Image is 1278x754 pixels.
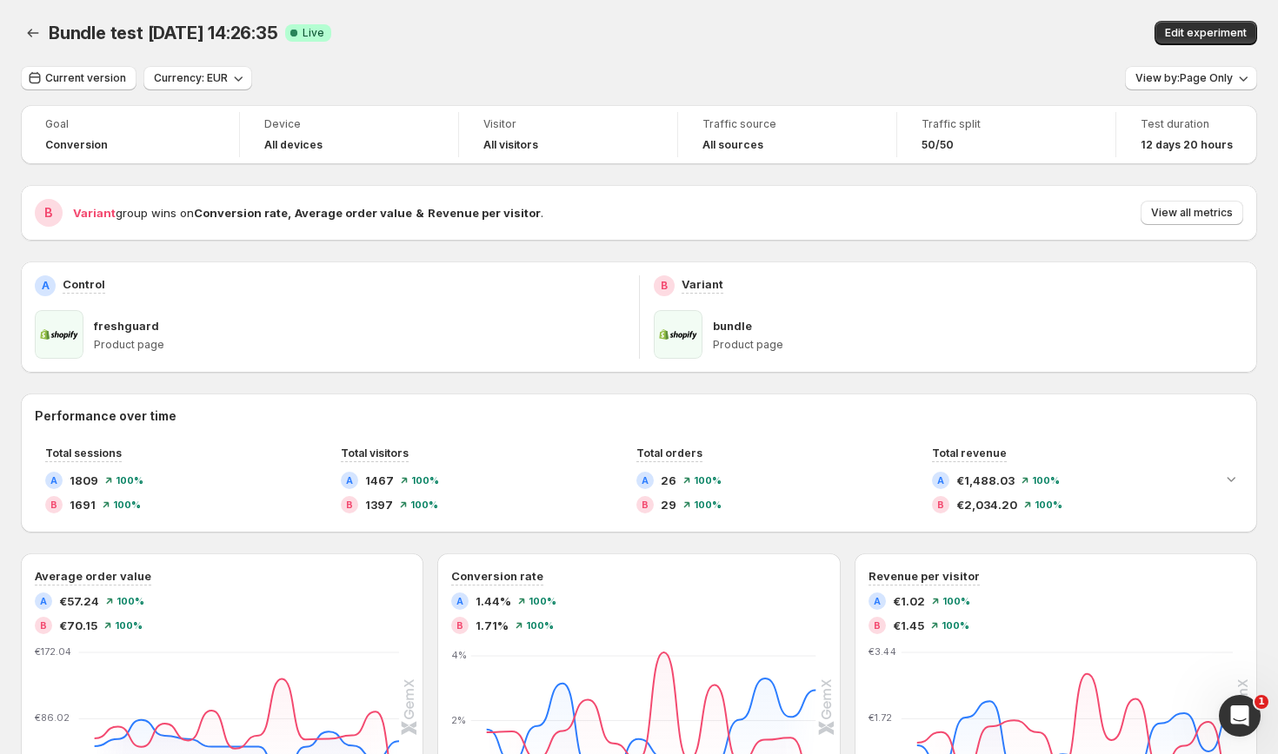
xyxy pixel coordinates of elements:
[476,617,509,634] span: 1.71%
[922,138,954,152] span: 50/50
[35,645,72,658] text: €172.04
[45,117,215,131] span: Goal
[21,21,45,45] button: Back
[694,499,722,510] span: 100 %
[456,596,463,606] h2: A
[35,567,151,585] h3: Average order value
[1032,475,1060,486] span: 100 %
[35,310,83,359] img: freshguard
[194,206,288,220] strong: Conversion rate
[702,117,872,131] span: Traffic source
[956,472,1015,489] span: €1,488.03
[154,71,228,85] span: Currency: EUR
[59,617,97,634] span: €70.15
[49,23,278,43] span: Bundle test [DATE] 14:26:35
[1035,499,1062,510] span: 100 %
[63,275,105,293] p: Control
[35,712,70,724] text: €86.02
[428,206,541,220] strong: Revenue per visitor
[956,496,1017,513] span: €2,034.20
[94,317,159,334] p: freshguard
[713,338,1244,352] p: Product page
[1141,117,1233,131] span: Test duration
[45,116,215,154] a: GoalConversion
[483,138,538,152] h4: All visitors
[483,117,653,131] span: Visitor
[1219,466,1243,491] button: Expand chart
[451,567,543,585] h3: Conversion rate
[654,310,702,359] img: bundle
[40,620,47,631] h2: B
[1141,201,1243,225] button: View all metrics
[682,275,723,293] p: Variant
[526,620,554,631] span: 100 %
[893,617,924,634] span: €1.45
[346,475,353,486] h2: A
[661,496,676,513] span: 29
[713,317,752,334] p: bundle
[702,116,872,154] a: Traffic sourceAll sources
[1219,695,1261,737] iframe: Intercom live chat
[1141,138,1233,152] span: 12 days 20 hours
[365,472,394,489] span: 1467
[932,446,1007,460] span: Total revenue
[476,592,511,610] span: 1.44%
[341,446,409,460] span: Total visitors
[410,499,438,510] span: 100 %
[264,116,434,154] a: DeviceAll devices
[922,117,1091,131] span: Traffic split
[1141,116,1233,154] a: Test duration12 days 20 hours
[73,206,543,220] span: group wins on .
[869,712,892,724] text: €1.72
[45,138,108,152] span: Conversion
[45,446,122,460] span: Total sessions
[70,472,98,489] span: 1809
[346,499,353,510] h2: B
[529,596,556,606] span: 100 %
[1165,26,1247,40] span: Edit experiment
[869,645,897,658] text: €3.44
[661,279,668,293] h2: B
[1155,21,1257,45] button: Edit experiment
[1151,206,1233,220] span: View all metrics
[264,138,323,152] h4: All devices
[937,475,944,486] h2: A
[116,596,144,606] span: 100 %
[45,71,126,85] span: Current version
[59,592,99,610] span: €57.24
[288,206,291,220] strong: ,
[1255,695,1268,709] span: 1
[115,620,143,631] span: 100 %
[295,206,412,220] strong: Average order value
[1125,66,1257,90] button: View by:Page Only
[874,620,881,631] h2: B
[451,649,467,661] text: 4%
[483,116,653,154] a: VisitorAll visitors
[365,496,393,513] span: 1397
[642,475,649,486] h2: A
[50,475,57,486] h2: A
[937,499,944,510] h2: B
[942,620,969,631] span: 100 %
[874,596,881,606] h2: A
[702,138,763,152] h4: All sources
[70,496,96,513] span: 1691
[456,620,463,631] h2: B
[1135,71,1233,85] span: View by: Page Only
[73,206,116,220] span: Variant
[411,475,439,486] span: 100 %
[264,117,434,131] span: Device
[636,446,702,460] span: Total orders
[661,472,676,489] span: 26
[922,116,1091,154] a: Traffic split50/50
[42,279,50,293] h2: A
[143,66,252,90] button: Currency: EUR
[642,499,649,510] h2: B
[94,338,625,352] p: Product page
[35,407,1243,425] h2: Performance over time
[113,499,141,510] span: 100 %
[40,596,47,606] h2: A
[893,592,925,610] span: €1.02
[451,714,466,726] text: 2%
[21,66,136,90] button: Current version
